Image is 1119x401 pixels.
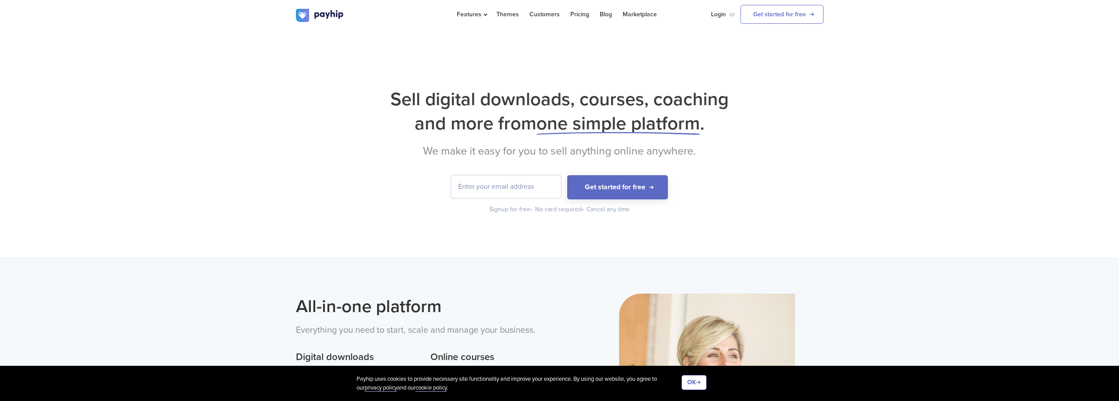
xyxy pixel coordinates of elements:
[536,112,700,135] span: one simple platform
[451,175,561,198] input: Enter your email address
[296,294,553,319] h2: All-in-one platform
[582,206,584,213] span: •
[567,175,668,199] button: Get started for free
[357,375,682,392] div: Payhip uses cookies to provide necessary site functionality and improve your experience. By using...
[740,5,824,24] a: Get started for free
[457,11,486,18] span: Features
[296,87,824,136] h1: Sell digital downloads, courses, coaching and more from
[296,9,344,22] img: logo.svg
[296,324,553,337] p: Everything you need to start, scale and manage your business.
[364,384,397,392] a: privacy policy
[587,205,630,214] div: Cancel any time
[489,205,533,214] div: Signup for free
[530,206,532,213] span: •
[430,350,553,364] h3: Online courses
[682,375,707,390] button: OK
[296,144,824,158] h2: We make it easy for you to sell anything online anywhere.
[296,350,418,364] h3: Digital downloads
[700,112,704,135] span: .
[416,384,447,392] a: cookie policy
[535,205,585,214] div: No card required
